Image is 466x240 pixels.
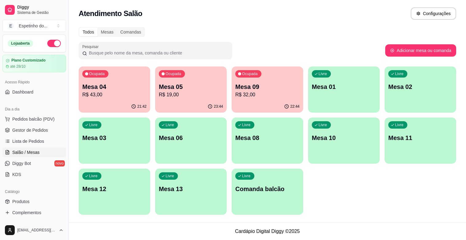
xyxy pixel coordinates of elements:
p: Mesa 03 [82,134,147,142]
p: 23:44 [214,104,223,109]
div: Acesso Rápido [2,77,66,87]
span: Dashboard [12,89,33,95]
p: Livre [89,174,98,178]
span: Diggy [17,5,64,10]
p: Livre [166,174,174,178]
button: [EMAIL_ADDRESS][DOMAIN_NAME] [2,223,66,238]
button: Alterar Status [47,40,61,47]
a: Lista de Pedidos [2,136,66,146]
p: Livre [89,122,98,127]
div: Loja aberta [8,40,33,47]
p: Ocupada [166,71,181,76]
article: Plano Customizado [11,58,45,63]
button: LivreMesa 03 [79,118,150,164]
a: Salão / Mesas [2,147,66,157]
span: Gestor de Pedidos [12,127,48,133]
p: Comanda balcão [235,185,300,193]
button: LivreMesa 13 [155,169,227,215]
p: Mesa 13 [159,185,223,193]
p: Livre [242,122,251,127]
button: LivreMesa 11 [385,118,456,164]
p: Mesa 06 [159,134,223,142]
p: Mesa 05 [159,82,223,91]
p: Ocupada [89,71,105,76]
button: Configurações [411,7,456,20]
a: KDS [2,170,66,179]
p: Mesa 08 [235,134,300,142]
a: Plano Customizadoaté 28/10 [2,55,66,72]
button: OcupadaMesa 05R$ 19,0023:44 [155,66,227,113]
p: Mesa 09 [235,82,300,91]
span: KDS [12,171,21,178]
span: Produtos [12,198,29,205]
button: LivreMesa 10 [308,118,380,164]
p: Mesa 02 [388,82,452,91]
a: Gestor de Pedidos [2,125,66,135]
p: 22:44 [290,104,300,109]
p: Livre [395,71,404,76]
a: Dashboard [2,87,66,97]
p: R$ 19,00 [159,91,223,98]
div: Comandas [117,28,145,36]
p: Mesa 04 [82,82,147,91]
p: Livre [242,174,251,178]
label: Pesquisar [82,44,101,49]
p: 21:42 [137,104,147,109]
span: Complementos [12,210,41,216]
button: LivreMesa 02 [385,66,456,113]
button: OcupadaMesa 09R$ 32,0022:44 [232,66,303,113]
p: Mesa 11 [388,134,452,142]
p: Mesa 12 [82,185,147,193]
button: Pedidos balcão (PDV) [2,114,66,124]
button: LivreMesa 01 [308,66,380,113]
h2: Atendimento Salão [79,9,142,18]
span: Lista de Pedidos [12,138,44,144]
a: Complementos [2,208,66,218]
p: Livre [166,122,174,127]
button: LivreMesa 06 [155,118,227,164]
button: OcupadaMesa 04R$ 43,0021:42 [79,66,150,113]
button: LivreComanda balcão [232,169,303,215]
div: Todos [79,28,97,36]
span: E [8,23,14,29]
p: Ocupada [242,71,258,76]
p: Mesa 01 [312,82,376,91]
p: Livre [319,122,327,127]
p: R$ 32,00 [235,91,300,98]
span: Salão / Mesas [12,149,40,155]
span: Pedidos balcão (PDV) [12,116,55,122]
span: Sistema de Gestão [17,10,64,15]
article: até 28/10 [10,64,25,69]
button: LivreMesa 08 [232,118,303,164]
a: DiggySistema de Gestão [2,2,66,17]
span: Diggy Bot [12,160,31,166]
p: Livre [395,122,404,127]
div: Mesas [97,28,117,36]
footer: Cardápio Digital Diggy © 2025 [69,222,466,240]
a: Produtos [2,197,66,206]
div: Dia a dia [2,104,66,114]
span: [EMAIL_ADDRESS][DOMAIN_NAME] [17,228,56,233]
button: LivreMesa 12 [79,169,150,215]
p: Mesa 10 [312,134,376,142]
input: Pesquisar [87,50,229,56]
div: Catálogo [2,187,66,197]
button: Select a team [2,20,66,32]
div: Espetinho do ... [19,23,47,29]
button: Adicionar mesa ou comanda [385,44,456,57]
p: R$ 43,00 [82,91,147,98]
a: Diggy Botnovo [2,158,66,168]
p: Livre [319,71,327,76]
